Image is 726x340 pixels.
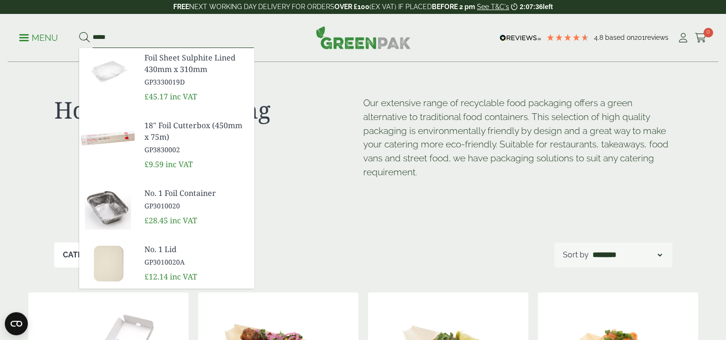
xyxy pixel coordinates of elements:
button: Open CMP widget [5,312,28,335]
span: £9.59 [144,159,164,170]
span: inc VAT [170,91,197,102]
select: Shop order [591,249,664,261]
span: inc VAT [170,215,197,226]
img: GreenPak Supplies [316,26,411,49]
p: Categories [63,249,111,261]
a: 18" Foil Cutterbox (450mm x 75m) GP3830002 [144,120,246,155]
p: Menu [19,32,58,44]
span: inc VAT [166,159,193,170]
span: GP3010020A [144,257,246,267]
span: 18" Foil Cutterbox (450mm x 75m) [144,120,246,143]
a: No. 1 Lid GP3010020A [144,243,246,267]
h1: Hot Food Packaging [54,96,363,124]
img: REVIEWS.io [500,35,541,41]
span: Based on [605,34,634,41]
a: No. 1 Foil Container GP3010020 [144,187,246,211]
a: Menu [19,32,58,42]
span: 4.8 [594,34,605,41]
span: inc VAT [170,271,197,282]
p: Our extensive range of recyclable food packaging offers a green alternative to traditional food c... [363,96,672,179]
img: GP3330019D [79,48,137,94]
span: reviews [645,34,668,41]
i: Cart [695,33,707,43]
strong: BEFORE 2 pm [432,3,475,11]
span: 0 [703,28,713,37]
span: GP3010020 [144,201,246,211]
i: My Account [677,33,689,43]
div: 4.79 Stars [546,33,589,42]
strong: OVER £100 [334,3,369,11]
span: 2:07:36 [520,3,543,11]
p: Sort by [563,249,589,261]
span: No. 1 Lid [144,243,246,255]
span: 201 [634,34,645,41]
img: GP3830002 [79,116,137,162]
img: GP3010020 [79,183,137,230]
span: GP3330019D [144,77,246,87]
a: See T&C's [477,3,509,11]
a: 0 [695,31,707,45]
span: £45.17 [144,91,168,102]
span: No. 1 Foil Container [144,187,246,199]
span: £28.45 [144,215,168,226]
span: Foil Sheet Sulphite Lined 430mm x 310mm [144,52,246,75]
p: [URL][DOMAIN_NAME] [363,188,364,189]
span: £12.14 [144,271,168,282]
span: left [543,3,553,11]
strong: FREE [173,3,189,11]
a: Foil Sheet Sulphite Lined 430mm x 310mm GP3330019D [144,52,246,87]
span: GP3830002 [144,145,246,155]
img: GP3010020A [79,240,137,286]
